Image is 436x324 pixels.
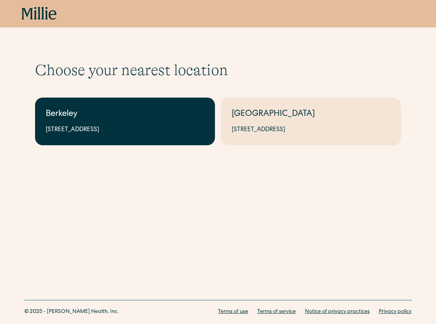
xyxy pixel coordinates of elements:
[24,308,119,316] div: © 2025 - [PERSON_NAME] Health, Inc.
[232,125,390,135] div: [STREET_ADDRESS]
[232,108,390,121] div: [GEOGRAPHIC_DATA]
[379,308,412,316] a: Privacy policy
[22,7,57,21] a: home
[46,125,204,135] div: [STREET_ADDRESS]
[218,308,248,316] a: Terms of use
[221,98,401,145] a: [GEOGRAPHIC_DATA][STREET_ADDRESS]
[257,308,296,316] a: Terms of service
[35,98,215,145] a: Berkeley[STREET_ADDRESS]
[35,61,401,79] h1: Choose your nearest location
[305,308,370,316] a: Notice of privacy practices
[46,108,204,121] div: Berkeley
